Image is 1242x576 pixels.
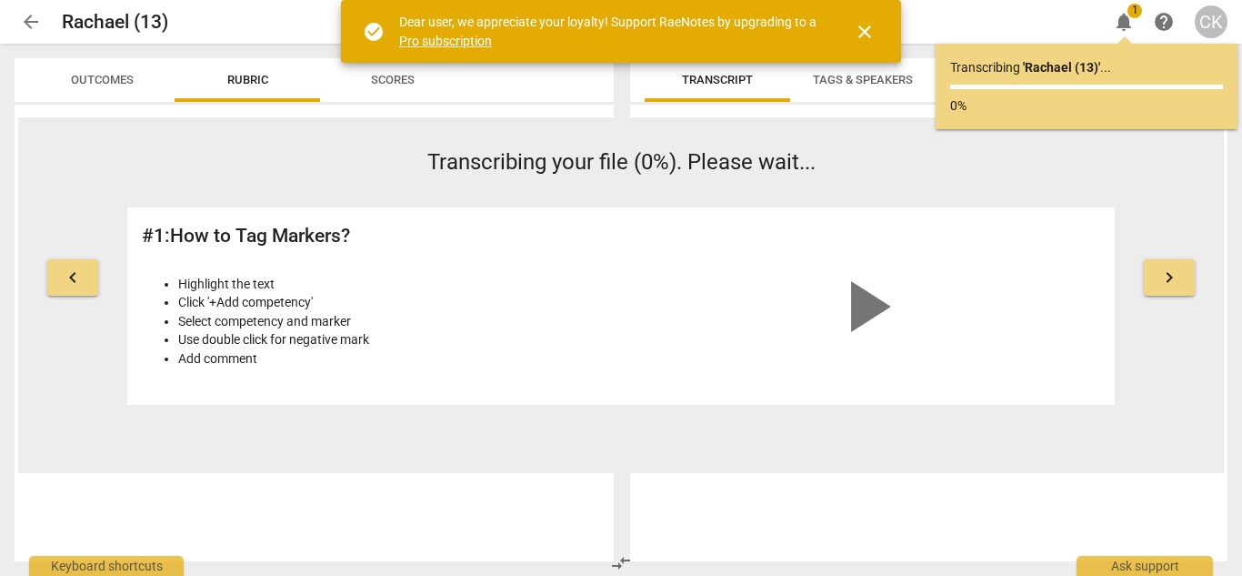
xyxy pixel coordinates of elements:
b: ' Rachael (13) ' [1023,60,1100,75]
div: Ask support [1077,556,1213,576]
div: Keyboard shortcuts [29,556,184,576]
span: play_arrow [822,263,909,350]
span: compare_arrows [610,552,632,574]
p: Transcribing ... [950,58,1223,77]
li: Highlight the text [178,275,611,294]
span: help [1153,11,1175,33]
li: Use double click for negative mark [178,330,611,349]
a: Help [1147,5,1180,38]
li: Select competency and marker [178,312,611,331]
h2: # 1 : How to Tag Markers? [142,225,611,248]
button: Notifications [1107,5,1140,38]
li: Click '+Add competency' [178,293,611,312]
p: 0% [950,96,1223,116]
span: Rubric [227,73,268,86]
li: Add comment [178,349,611,369]
span: notifications [1113,11,1135,33]
h2: Rachael (13) [62,11,168,34]
span: Transcript [682,73,753,86]
span: Scores [371,73,415,86]
button: CK [1195,5,1227,38]
span: close [854,21,876,43]
span: arrow_back [20,11,42,33]
span: Outcomes [71,73,134,86]
span: keyboard_arrow_left [62,267,84,288]
span: Tags & Speakers [813,73,913,86]
span: keyboard_arrow_right [1158,267,1180,288]
span: Transcribing your file (0%). Please wait... [427,149,816,175]
span: check_circle [363,21,385,43]
span: 1 [1127,4,1142,18]
a: Pro subscription [399,34,492,48]
div: Dear user, we appreciate your loyalty! Support RaeNotes by upgrading to a [399,13,821,50]
button: Close [843,10,886,54]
